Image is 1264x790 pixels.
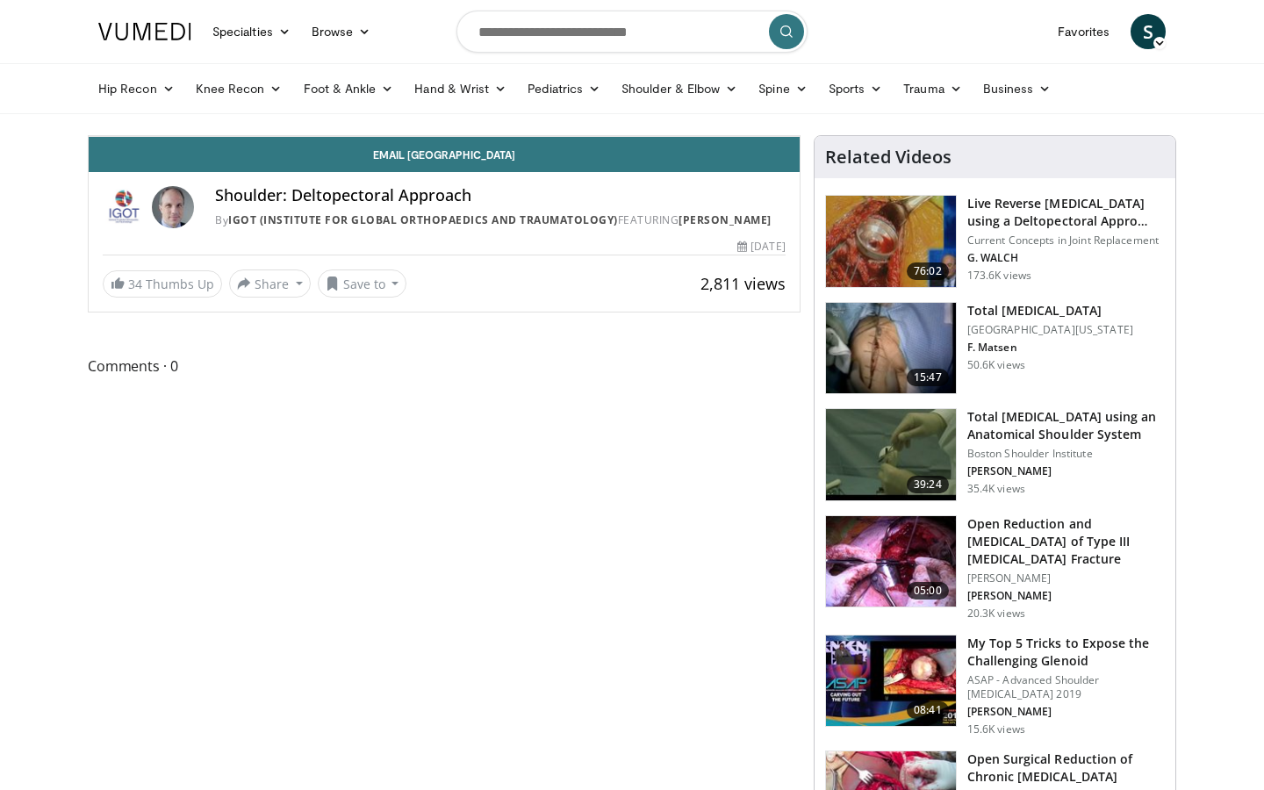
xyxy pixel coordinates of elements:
a: Trauma [893,71,973,106]
video-js: Video Player [89,136,800,137]
h3: Total [MEDICAL_DATA] [967,302,1133,320]
a: Foot & Ankle [293,71,405,106]
p: [PERSON_NAME] [967,589,1165,603]
a: 05:00 Open Reduction and [MEDICAL_DATA] of Type III [MEDICAL_DATA] Fracture [PERSON_NAME] [PERSON... [825,515,1165,621]
input: Search topics, interventions [456,11,808,53]
a: 39:24 Total [MEDICAL_DATA] using an Anatomical Shoulder System Boston Shoulder Institute [PERSON_... [825,408,1165,501]
h3: Open Surgical Reduction of Chronic [MEDICAL_DATA] [967,750,1165,786]
a: Spine [748,71,817,106]
span: 34 [128,276,142,292]
img: 38826_0000_3.png.150x105_q85_crop-smart_upscale.jpg [826,303,956,394]
a: 76:02 Live Reverse [MEDICAL_DATA] using a Deltopectoral Appro… Current Concepts in Joint Replacem... [825,195,1165,288]
div: [DATE] [737,239,785,255]
span: 08:41 [907,701,949,719]
img: 38824_0000_3.png.150x105_q85_crop-smart_upscale.jpg [826,409,956,500]
p: [PERSON_NAME] [967,571,1165,585]
span: 05:00 [907,582,949,600]
h3: Total [MEDICAL_DATA] using an Anatomical Shoulder System [967,408,1165,443]
a: S [1131,14,1166,49]
p: [PERSON_NAME] [967,705,1165,719]
span: 76:02 [907,262,949,280]
a: Knee Recon [185,71,293,106]
a: Specialties [202,14,301,49]
p: 35.4K views [967,482,1025,496]
h4: Related Videos [825,147,952,168]
p: Current Concepts in Joint Replacement [967,233,1165,248]
a: Hand & Wrist [404,71,517,106]
div: By FEATURING [215,212,786,228]
p: 173.6K views [967,269,1031,283]
p: [GEOGRAPHIC_DATA][US_STATE] [967,323,1133,337]
a: 15:47 Total [MEDICAL_DATA] [GEOGRAPHIC_DATA][US_STATE] F. Matsen 50.6K views [825,302,1165,395]
h3: My Top 5 Tricks to Expose the Challenging Glenoid [967,635,1165,670]
a: Business [973,71,1062,106]
h3: Open Reduction and [MEDICAL_DATA] of Type III [MEDICAL_DATA] Fracture [967,515,1165,568]
p: ASAP - Advanced Shoulder [MEDICAL_DATA] 2019 [967,673,1165,701]
p: F. Matsen [967,341,1133,355]
a: 34 Thumbs Up [103,270,222,298]
p: [PERSON_NAME] [967,464,1165,478]
a: 08:41 My Top 5 Tricks to Expose the Challenging Glenoid ASAP - Advanced Shoulder [MEDICAL_DATA] 2... [825,635,1165,736]
a: IGOT (Institute for Global Orthopaedics and Traumatology) [228,212,618,227]
button: Share [229,269,311,298]
a: Hip Recon [88,71,185,106]
p: 15.6K views [967,722,1025,736]
p: 20.3K views [967,607,1025,621]
img: 684033_3.png.150x105_q85_crop-smart_upscale.jpg [826,196,956,287]
p: G. WALCH [967,251,1165,265]
a: Email [GEOGRAPHIC_DATA] [89,137,800,172]
h4: Shoulder: Deltopectoral Approach [215,186,786,205]
span: 2,811 views [700,273,786,294]
a: Browse [301,14,382,49]
p: 50.6K views [967,358,1025,372]
span: 15:47 [907,369,949,386]
a: Sports [818,71,894,106]
h3: Live Reverse [MEDICAL_DATA] using a Deltopectoral Appro… [967,195,1165,230]
img: Avatar [152,186,194,228]
button: Save to [318,269,407,298]
a: Favorites [1047,14,1120,49]
span: Comments 0 [88,355,801,377]
a: Shoulder & Elbow [611,71,748,106]
span: 39:24 [907,476,949,493]
p: Boston Shoulder Institute [967,447,1165,461]
img: IGOT (Institute for Global Orthopaedics and Traumatology) [103,186,145,228]
img: b61a968a-1fa8-450f-8774-24c9f99181bb.150x105_q85_crop-smart_upscale.jpg [826,636,956,727]
img: VuMedi Logo [98,23,191,40]
a: [PERSON_NAME] [679,212,772,227]
img: 8a72b65a-0f28-431e-bcaf-e516ebdea2b0.150x105_q85_crop-smart_upscale.jpg [826,516,956,607]
a: Pediatrics [517,71,611,106]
